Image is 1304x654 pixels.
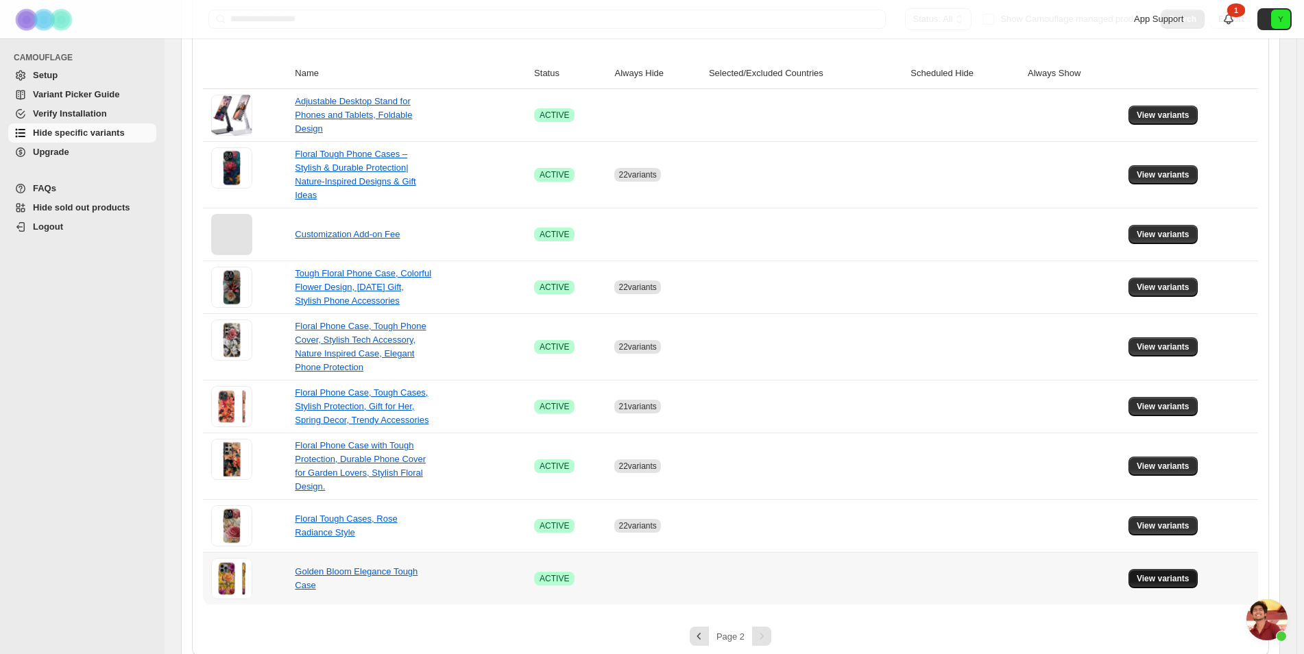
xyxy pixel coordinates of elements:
span: ACTIVE [540,573,569,584]
a: Setup [8,66,156,85]
span: Hide specific variants [33,128,125,138]
span: 22 variants [618,170,656,180]
span: Hide sold out products [33,202,130,213]
span: Avatar with initials Y [1271,10,1290,29]
span: 22 variants [618,282,656,292]
a: Verify Installation [8,104,156,123]
a: Upgrade [8,143,156,162]
a: Floral Phone Case with Tough Protection, Durable Phone Cover for Garden Lovers, Stylish Floral De... [295,440,426,492]
button: Avatar with initials Y [1257,8,1292,30]
a: Floral Phone Case, Tough Phone Cover, Stylish Tech Accessory, Nature Inspired Case, Elegant Phone... [295,321,426,372]
th: Name [291,58,530,89]
span: Variant Picker Guide [33,89,119,99]
img: Floral Phone Case, Tough Cases, Stylish Protection, Gift for Her, Spring Decor, Trendy Accessories [211,386,252,427]
span: View variants [1137,229,1190,240]
span: View variants [1137,573,1190,584]
a: Hide specific variants [8,123,156,143]
a: Tough Floral Phone Case, Colorful Flower Design, [DATE] Gift, Stylish Phone Accessories [295,268,431,306]
img: Tough Floral Phone Case, Colorful Flower Design, Mother's Day Gift, Stylish Phone Accessories [211,267,252,308]
button: View variants [1128,225,1198,244]
span: View variants [1137,401,1190,412]
span: App Support [1134,14,1183,24]
div: 1 [1227,3,1245,17]
button: View variants [1128,569,1198,588]
button: Previous [690,627,709,646]
span: 22 variants [618,461,656,471]
span: ACTIVE [540,341,569,352]
span: View variants [1137,461,1190,472]
span: Upgrade [33,147,69,157]
span: View variants [1137,341,1190,352]
img: Camouflage [11,1,80,38]
button: View variants [1128,397,1198,416]
span: ACTIVE [540,229,569,240]
a: Open chat [1246,599,1288,640]
span: ACTIVE [540,110,569,121]
img: Floral Phone Case with Tough Protection, Durable Phone Cover for Garden Lovers, Stylish Floral De... [211,439,252,480]
span: Page 2 [716,631,745,642]
span: FAQs [33,183,56,193]
img: Golden Bloom Elegance Tough Case [211,558,252,599]
button: View variants [1128,278,1198,297]
span: ACTIVE [540,520,569,531]
button: View variants [1128,337,1198,356]
a: Adjustable Desktop Stand for Phones and Tablets, Foldable Design [295,96,412,134]
th: Status [530,58,610,89]
a: Floral Phone Case, Tough Cases, Stylish Protection, Gift for Her, Spring Decor, Trendy Accessories [295,387,428,425]
button: View variants [1128,516,1198,535]
span: View variants [1137,282,1190,293]
button: View variants [1128,106,1198,125]
img: Floral Tough Phone Cases – Stylish & Durable Protection| Nature-Inspired Designs & Gift Ideas [211,147,252,189]
span: Logout [33,221,63,232]
th: Scheduled Hide [906,58,1024,89]
th: Selected/Excluded Countries [705,58,906,89]
button: View variants [1128,457,1198,476]
span: 22 variants [618,521,656,531]
a: Floral Tough Phone Cases – Stylish & Durable Protection| Nature-Inspired Designs & Gift Ideas [295,149,415,200]
span: View variants [1137,110,1190,121]
img: Floral Phone Case, Tough Phone Cover, Stylish Tech Accessory, Nature Inspired Case, Elegant Phone... [211,319,252,361]
a: Logout [8,217,156,237]
a: Hide sold out products [8,198,156,217]
span: 21 variants [618,402,656,411]
img: Floral Tough Cases, Rose Radiance Style [211,505,252,546]
span: View variants [1137,169,1190,180]
span: CAMOUFLAGE [14,52,158,63]
a: 1 [1222,12,1235,26]
span: 22 variants [618,342,656,352]
span: ACTIVE [540,461,569,472]
a: FAQs [8,179,156,198]
span: View variants [1137,520,1190,531]
span: Verify Installation [33,108,107,119]
th: Always Hide [610,58,704,89]
button: View variants [1128,165,1198,184]
a: Floral Tough Cases, Rose Radiance Style [295,513,397,537]
span: ACTIVE [540,401,569,412]
img: Adjustable Desktop Stand for Phones and Tablets, Foldable Design [211,95,252,136]
nav: Pagination [203,627,1258,646]
span: ACTIVE [540,282,569,293]
a: Customization Add-on Fee [295,229,400,239]
span: Setup [33,70,58,80]
text: Y [1278,15,1283,23]
a: Variant Picker Guide [8,85,156,104]
a: Golden Bloom Elegance Tough Case [295,566,418,590]
span: ACTIVE [540,169,569,180]
th: Always Show [1024,58,1124,89]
